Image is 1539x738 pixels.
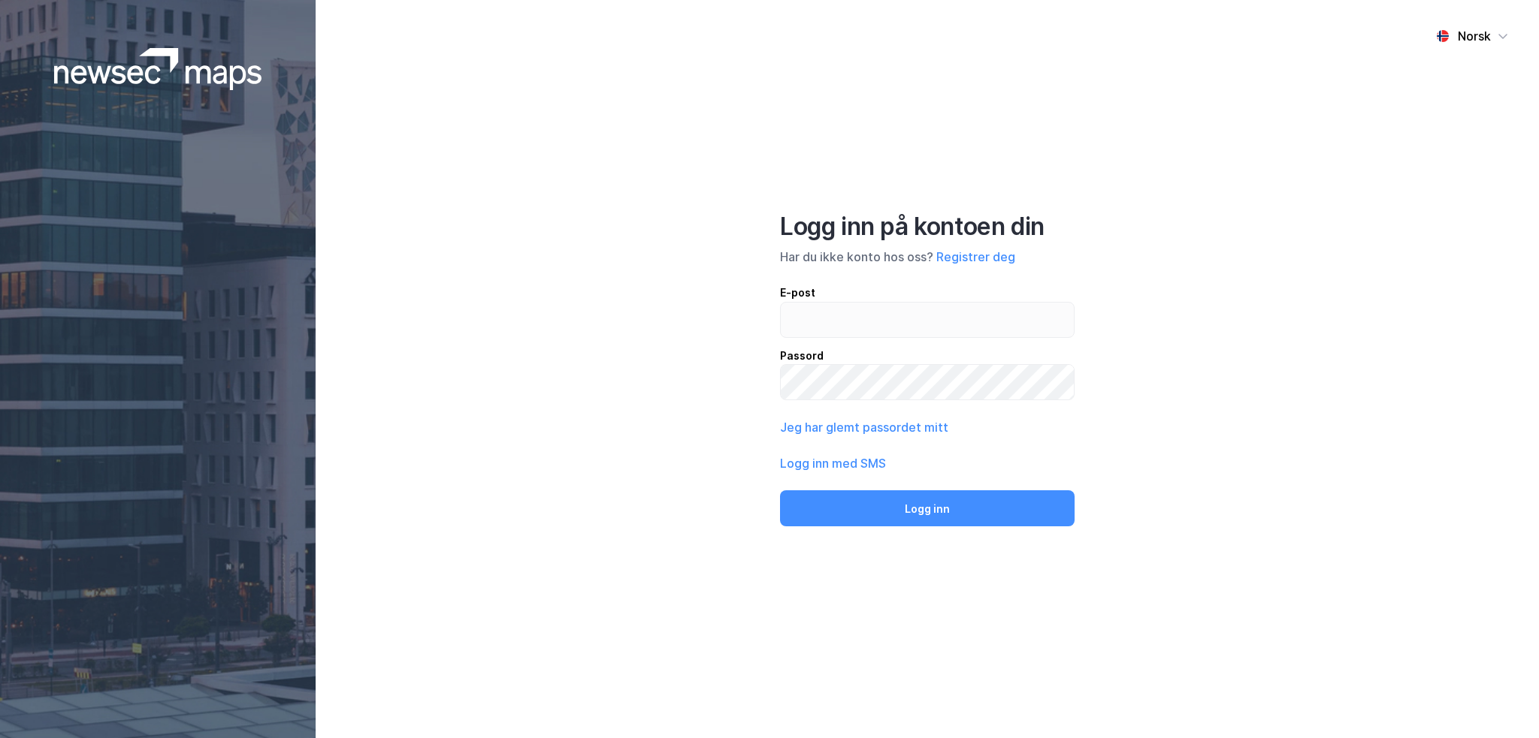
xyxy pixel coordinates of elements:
div: Har du ikke konto hos oss? [780,248,1075,266]
button: Logg inn [780,490,1075,526]
button: Logg inn med SMS [780,454,886,472]
div: Logg inn på kontoen din [780,212,1075,242]
div: Passord [780,347,1075,365]
button: Registrer deg [936,248,1015,266]
div: E-post [780,284,1075,302]
iframe: Chat Widget [1464,666,1539,738]
div: Norsk [1458,27,1491,45]
button: Jeg har glemt passordet mitt [780,418,948,436]
img: logoWhite.bf58a803f64e89776f2b079ca2356427.svg [54,48,262,90]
